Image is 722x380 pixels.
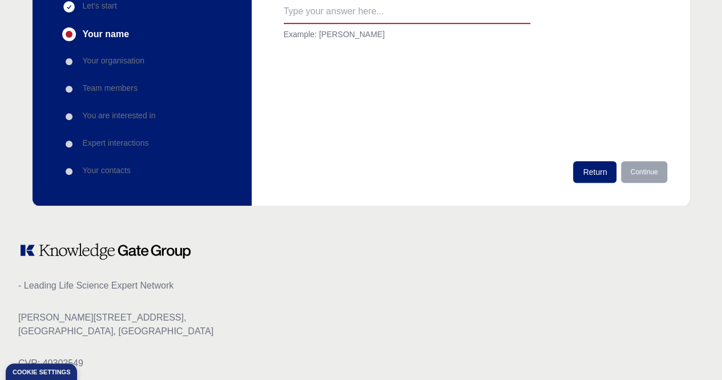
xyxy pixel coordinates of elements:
p: Your contacts [83,165,131,176]
button: Return [573,161,616,183]
p: [PERSON_NAME][STREET_ADDRESS], [GEOGRAPHIC_DATA], [GEOGRAPHIC_DATA] [18,311,704,338]
p: Your organisation [83,55,144,66]
p: Example: [PERSON_NAME] [284,29,530,40]
p: CVR: 40302549 [18,357,704,370]
p: Team members [83,82,138,94]
button: Continue [621,161,667,183]
p: Expert interactions [83,137,149,149]
span: Your name [83,27,130,41]
div: Cookie settings [13,369,70,375]
p: - Leading Life Science Expert Network [18,279,704,293]
p: You are interested in [83,110,156,121]
iframe: Chat Widget [665,325,722,380]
